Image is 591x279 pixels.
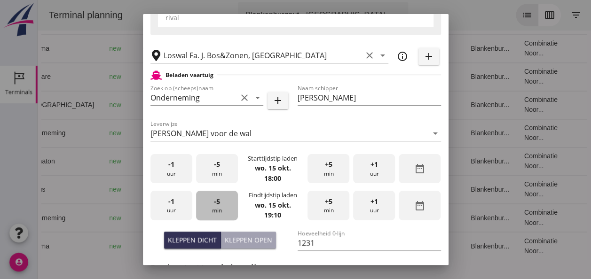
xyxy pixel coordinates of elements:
[208,91,260,119] td: 467
[355,34,426,62] td: 18
[426,232,479,260] td: Blankenbur...
[165,13,426,23] div: rival
[225,235,272,245] div: Kleppen open
[227,243,235,249] small: m3
[64,62,98,91] td: new
[227,74,235,80] small: m3
[208,203,260,232] td: 1231
[248,191,297,200] div: Eindtijdstip laden
[355,147,426,175] td: 18
[164,232,221,248] button: Kleppen dicht
[370,159,378,170] span: +1
[353,191,395,220] div: uur
[479,119,537,147] td: Combinatie Noor...
[129,130,135,136] i: directions_boat
[105,156,184,166] div: Gouda
[64,175,98,203] td: new
[208,175,260,203] td: 999
[354,9,365,21] i: arrow_drop_down
[307,232,354,260] td: Filling sand
[150,262,441,274] h2: Product(en)/vrachtbepaling
[426,62,479,91] td: Blankenbur...
[208,9,348,21] div: Blankenburgput - [GEOGRAPHIC_DATA]
[227,159,235,164] small: m3
[397,51,408,62] i: info_outline
[231,215,238,221] small: m3
[208,119,260,147] td: 1231
[307,175,354,203] td: Filling sand
[426,91,479,119] td: Blankenbur...
[426,119,479,147] td: Blankenbur...
[129,45,135,52] i: directions_boat
[325,196,332,207] span: +5
[64,34,98,62] td: new
[307,34,354,62] td: Filling sand
[479,34,537,62] td: Combinatie Noor...
[484,9,495,21] i: list
[426,34,479,62] td: Blankenbur...
[479,62,537,91] td: Combinatie Noor...
[168,159,174,170] span: -1
[364,50,375,61] i: clear
[227,46,235,52] small: m3
[426,147,479,175] td: Blankenbur...
[533,9,544,21] i: filter_list
[414,163,426,174] i: date_range
[165,71,213,79] h2: Beladen vaartuig
[150,90,237,105] input: Zoek op (scheeps)naam
[272,95,284,106] i: add
[129,242,135,249] i: directions_boat
[307,191,349,220] div: min
[254,163,291,172] strong: wo. 15 okt.
[353,154,395,184] div: uur
[479,147,537,175] td: Combinatie Noor...
[355,119,426,147] td: 18
[414,200,426,211] i: date_range
[307,62,354,91] td: Ontzilt oph.zan...
[264,210,281,219] strong: 19:10
[298,235,441,250] input: Hoeveelheid 0-lijn
[208,147,260,175] td: 672
[105,213,184,223] div: Gouda
[105,100,184,110] div: [GEOGRAPHIC_DATA]
[479,91,537,119] td: Combinatie Noor...
[150,129,252,138] div: [PERSON_NAME] voor de wal
[105,44,184,54] div: Gouda
[248,154,298,163] div: Starttijdstip laden
[254,201,291,209] strong: wo. 15 okt.
[208,34,260,62] td: 994
[64,147,98,175] td: new
[227,102,235,108] small: m3
[168,196,174,207] span: -1
[208,62,260,91] td: 434
[231,131,238,136] small: m3
[307,203,354,232] td: Filling sand
[264,174,281,183] strong: 18:00
[150,191,192,220] div: uur
[196,154,238,184] div: min
[252,92,263,103] i: arrow_drop_down
[370,196,378,207] span: +1
[239,92,250,103] i: clear
[479,203,537,232] td: Combinatie Noor...
[423,51,434,62] i: add
[355,232,426,260] td: 18
[105,241,184,251] div: Gouda
[426,175,479,203] td: Blankenbur...
[129,186,135,193] i: directions_boat
[214,159,220,170] span: -5
[178,73,184,80] i: directions_boat
[355,203,426,232] td: 18
[426,203,479,232] td: Blankenbur...
[214,196,220,207] span: -5
[178,101,184,108] i: directions_boat
[105,128,184,138] div: Gouda
[64,232,98,260] td: new
[506,9,518,21] i: calendar_view_week
[196,191,238,220] div: min
[129,214,135,221] i: directions_boat
[4,8,93,22] div: Terminal planning
[430,128,441,139] i: arrow_drop_down
[64,203,98,232] td: new
[164,48,362,63] input: Losplaats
